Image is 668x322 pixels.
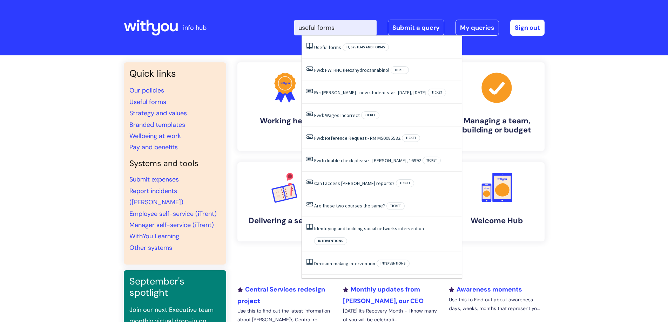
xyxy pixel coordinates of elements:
h3: Quick links [129,68,221,79]
a: Manager self-service (iTrent) [129,221,214,229]
a: Fwd: double check please - [PERSON_NAME], 16992 [314,157,421,164]
h4: Delivering a service [243,216,327,225]
a: Strategy and values [129,109,187,117]
a: Useful forms [129,98,166,106]
a: Other systems [129,244,172,252]
span: Ticket [391,66,409,74]
h4: Systems and tools [129,159,221,169]
a: Monthly updates from [PERSON_NAME], our CEO [343,285,424,305]
h4: Welcome Hub [455,216,539,225]
span: Ticket [386,202,405,210]
a: Awareness moments [449,285,522,294]
h2: Recently added or updated [237,264,545,277]
a: Re: [PERSON_NAME] - new student start [DATE], [DATE] [314,89,426,96]
a: Managing a team, building or budget [449,62,545,151]
span: Useful [314,44,328,50]
a: Can I access [PERSON_NAME] reports? [314,180,394,186]
p: Use this to Find out about awareness days, weeks, months that represent yo... [449,295,544,313]
p: info hub [183,22,207,33]
span: Ticket [423,157,441,164]
a: Fwd: Wages Incorrect [314,112,360,118]
a: Employee self-service (iTrent) [129,210,217,218]
a: WithYou Learning [129,232,179,240]
a: Useful forms [314,44,341,50]
a: Our policies [129,86,164,95]
a: Wellbeing at work [129,132,181,140]
a: Report incidents ([PERSON_NAME]) [129,187,183,206]
a: Sign out [510,20,545,36]
h4: Managing a team, building or budget [455,116,539,135]
span: Ticket [402,134,420,142]
a: Welcome Hub [449,162,545,241]
span: Ticket [396,179,414,187]
span: Interventions [314,237,347,245]
span: Ticket [361,111,379,119]
a: Working here [237,62,333,151]
a: Fwd: Reference Request - RM M50085532 [314,135,400,141]
a: Decision-making intervention [314,260,375,267]
a: Delivering a service [237,162,333,241]
input: Search [294,20,377,35]
div: | - [294,20,545,36]
a: My queries [456,20,499,36]
a: Central Services redesign project [237,285,325,305]
a: Identifying and building social networks intervention [314,225,424,232]
a: Are these two courses the same? [314,203,385,209]
a: Pay and benefits [129,143,178,151]
a: Fwd: FW: HHC (Hexahydrocannabinol [314,67,389,73]
h3: September's spotlight [129,276,221,299]
a: Submit expenses [129,175,179,184]
span: Interventions [377,260,410,267]
span: IT, systems and forms [343,43,389,51]
span: forms [329,44,341,50]
h4: Working here [243,116,327,125]
a: Submit a query [388,20,444,36]
a: Branded templates [129,121,185,129]
span: Ticket [428,89,446,96]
